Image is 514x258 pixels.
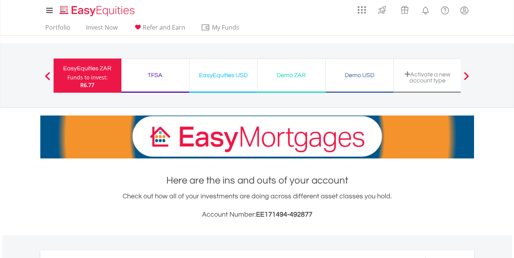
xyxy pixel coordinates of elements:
a: AppsGrid [353,2,371,14]
div: Check out how all of your investments are doing across different asset classes you hold. [40,191,474,220]
a: My Profile [455,2,474,19]
span: R6.77 [80,81,94,89]
a: Portfolio [42,24,73,35]
div: Demo USD [330,70,389,81]
a: FAQ's and Support [435,2,455,17]
div: EasyEquities ZAR [58,63,117,74]
div: Activate a new account type [398,71,457,84]
a: Notifications [416,2,435,17]
a: Home page [57,2,138,17]
h1: Here are the ins and outs of your account [40,174,474,187]
span: My Funds [201,22,251,32]
img: thrive-v2.svg [376,4,388,16]
a: Invest Now [83,24,121,35]
a: Refer and Earn [130,24,188,35]
span: Refer and Earn [143,23,185,32]
div: EasyEquities USD [194,70,253,81]
img: grid-menu-icon.svg [358,6,366,14]
img: EasyMortage Promotion Banner [40,116,474,158]
div: Funds to invest: [67,74,108,81]
img: EasyEquities_Logo.png [58,5,138,17]
h3: Account Number: [40,209,474,220]
div: Demo ZAR [262,70,321,81]
img: vouchers-v2.svg [398,4,411,16]
div: TFSA [126,70,185,81]
a: Vouchers [393,2,416,16]
span: EE171494-492877 [256,211,312,218]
